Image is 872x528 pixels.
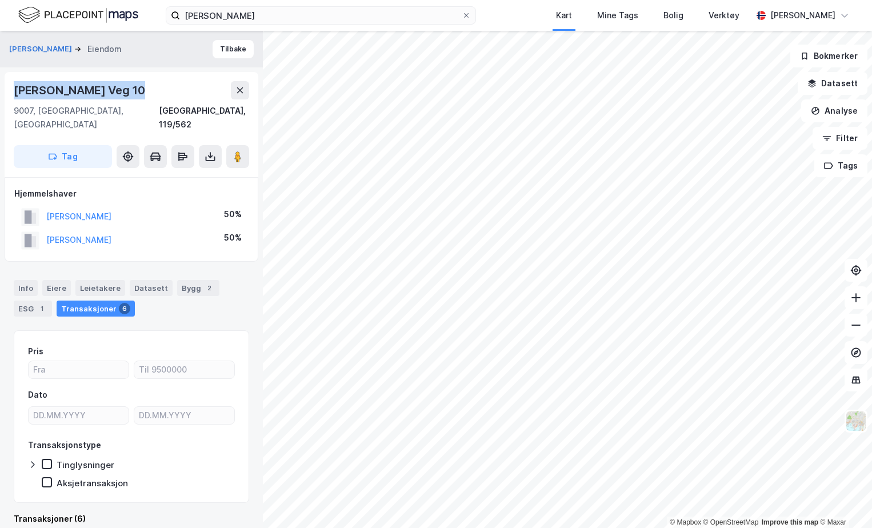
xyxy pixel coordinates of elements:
div: Mine Tags [597,9,638,22]
iframe: Chat Widget [815,473,872,528]
div: Transaksjonstype [28,438,101,452]
img: logo.f888ab2527a4732fd821a326f86c7f29.svg [18,5,138,25]
div: Eiere [42,280,71,296]
div: Bygg [177,280,219,296]
div: 9007, [GEOGRAPHIC_DATA], [GEOGRAPHIC_DATA] [14,104,159,131]
div: [GEOGRAPHIC_DATA], 119/562 [159,104,249,131]
div: Dato [28,388,47,402]
div: Transaksjoner [57,301,135,317]
div: Pris [28,345,43,358]
div: [PERSON_NAME] Veg 10 [14,81,147,99]
input: Fra [29,361,129,378]
div: 1 [36,303,47,314]
input: DD.MM.YYYY [134,407,234,424]
button: Tag [14,145,112,168]
input: Til 9500000 [134,361,234,378]
div: Transaksjoner (6) [14,512,249,526]
button: Datasett [798,72,867,95]
div: Eiendom [87,42,122,56]
div: Kart [556,9,572,22]
div: 50% [224,231,242,245]
a: OpenStreetMap [703,518,759,526]
div: Bolig [663,9,683,22]
div: 2 [203,282,215,294]
div: Hjemmelshaver [14,187,249,201]
button: Analyse [801,99,867,122]
div: Verktøy [709,9,739,22]
div: Kontrollprogram for chat [815,473,872,528]
a: Improve this map [762,518,818,526]
div: Leietakere [75,280,125,296]
div: ESG [14,301,52,317]
div: Tinglysninger [57,459,114,470]
input: Søk på adresse, matrikkel, gårdeiere, leietakere eller personer [180,7,462,24]
div: Aksjetransaksjon [57,478,128,489]
button: Tags [814,154,867,177]
div: Datasett [130,280,173,296]
div: 50% [224,207,242,221]
button: [PERSON_NAME] [9,43,74,55]
button: Filter [813,127,867,150]
img: Z [845,410,867,432]
button: Tilbake [213,40,254,58]
button: Bokmerker [790,45,867,67]
div: 6 [119,303,130,314]
a: Mapbox [670,518,701,526]
div: [PERSON_NAME] [770,9,835,22]
div: Info [14,280,38,296]
input: DD.MM.YYYY [29,407,129,424]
